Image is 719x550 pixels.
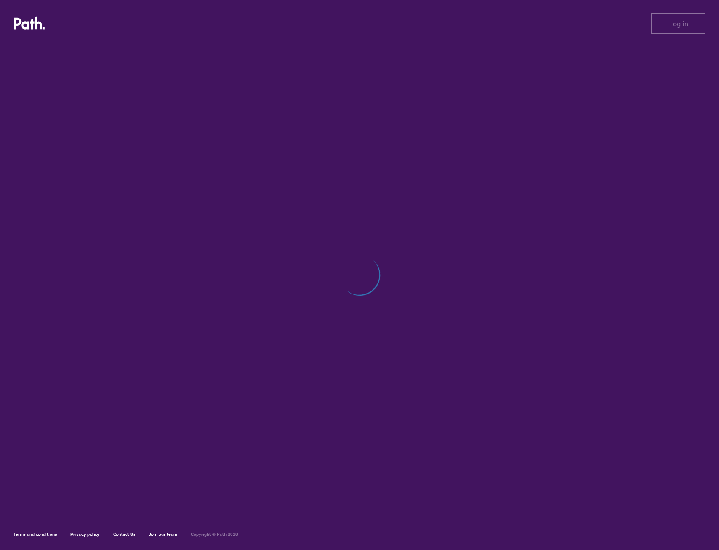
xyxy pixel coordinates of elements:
[669,20,688,27] span: Log in
[113,531,135,537] a: Contact Us
[651,13,705,34] button: Log in
[149,531,177,537] a: Join our team
[191,532,238,537] h6: Copyright © Path 2018
[14,531,57,537] a: Terms and conditions
[70,531,100,537] a: Privacy policy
